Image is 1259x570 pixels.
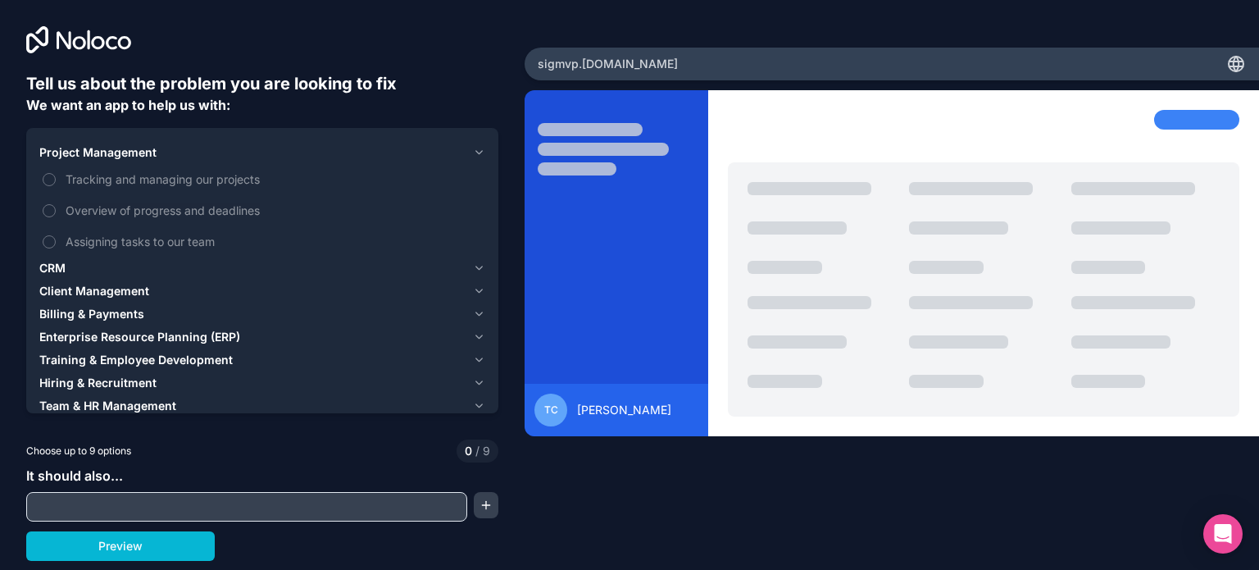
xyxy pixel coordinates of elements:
[39,306,144,322] span: Billing & Payments
[39,144,157,161] span: Project Management
[1203,514,1243,554] div: Open Intercom Messenger
[26,72,498,95] h6: Tell us about the problem you are looking to fix
[475,444,480,458] span: /
[39,303,485,326] button: Billing & Payments
[66,171,482,188] span: Tracking and managing our projects
[39,326,485,349] button: Enterprise Resource Planning (ERP)
[39,257,485,280] button: CRM
[472,443,490,459] span: 9
[39,141,485,164] button: Project Management
[66,202,482,219] span: Overview of progress and deadlines
[544,404,558,417] span: TC
[39,372,485,394] button: Hiring & Recruitment
[39,164,485,257] div: Project Management
[39,375,157,391] span: Hiring & Recruitment
[43,204,56,217] button: Overview of progress and deadlines
[43,173,56,186] button: Tracking and managing our projects
[39,329,240,345] span: Enterprise Resource Planning (ERP)
[66,233,482,250] span: Assigning tasks to our team
[26,531,215,561] button: Preview
[39,283,149,299] span: Client Management
[43,235,56,249] button: Assigning tasks to our team
[39,352,233,368] span: Training & Employee Development
[538,56,678,72] span: sigmvp .[DOMAIN_NAME]
[39,394,485,417] button: Team & HR Management
[465,443,472,459] span: 0
[39,349,485,372] button: Training & Employee Development
[39,398,176,414] span: Team & HR Management
[577,402,671,418] span: [PERSON_NAME]
[26,444,131,458] span: Choose up to 9 options
[26,97,230,113] span: We want an app to help us with:
[39,280,485,303] button: Client Management
[26,467,123,484] span: It should also...
[39,260,66,276] span: CRM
